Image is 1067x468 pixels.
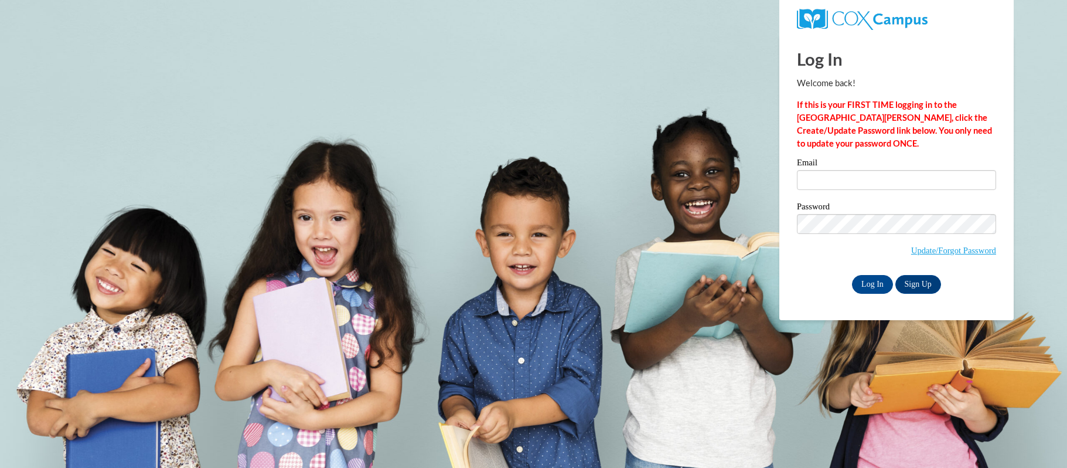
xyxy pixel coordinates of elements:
[797,202,996,214] label: Password
[852,275,893,294] input: Log In
[895,275,941,294] a: Sign Up
[797,13,928,23] a: COX Campus
[797,100,992,148] strong: If this is your FIRST TIME logging in to the [GEOGRAPHIC_DATA][PERSON_NAME], click the Create/Upd...
[797,9,928,30] img: COX Campus
[911,246,996,255] a: Update/Forgot Password
[797,77,996,90] p: Welcome back!
[797,158,996,170] label: Email
[797,47,996,71] h1: Log In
